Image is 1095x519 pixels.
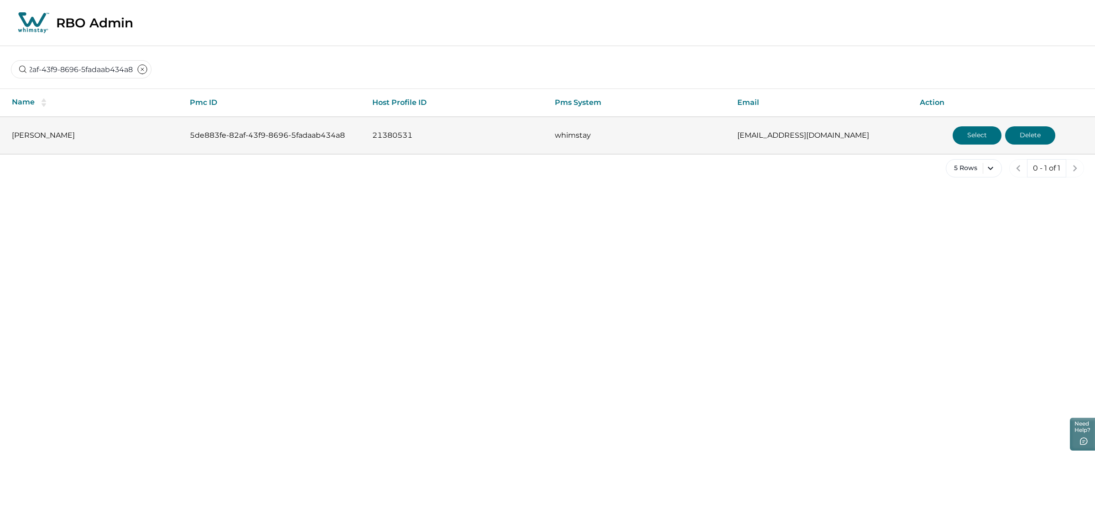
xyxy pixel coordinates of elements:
[912,89,1095,117] th: Action
[1005,126,1055,145] button: Delete
[11,60,151,78] input: Search by pmc name
[190,131,358,140] p: 5de883fe-82af-43f9-8696-5fadaab434a8
[730,89,912,117] th: Email
[1027,159,1066,177] button: 0 - 1 of 1
[946,159,1002,177] button: 5 Rows
[56,15,133,31] p: RBO Admin
[365,89,547,117] th: Host Profile ID
[1033,164,1060,173] p: 0 - 1 of 1
[372,131,540,140] p: 21380531
[12,131,175,140] p: [PERSON_NAME]
[555,131,723,140] p: whimstay
[1066,159,1084,177] button: next page
[737,131,905,140] p: [EMAIL_ADDRESS][DOMAIN_NAME]
[953,126,1001,145] button: Select
[133,60,151,78] button: clear input
[35,98,53,107] button: sorting
[1009,159,1027,177] button: previous page
[547,89,730,117] th: Pms System
[182,89,365,117] th: Pmc ID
